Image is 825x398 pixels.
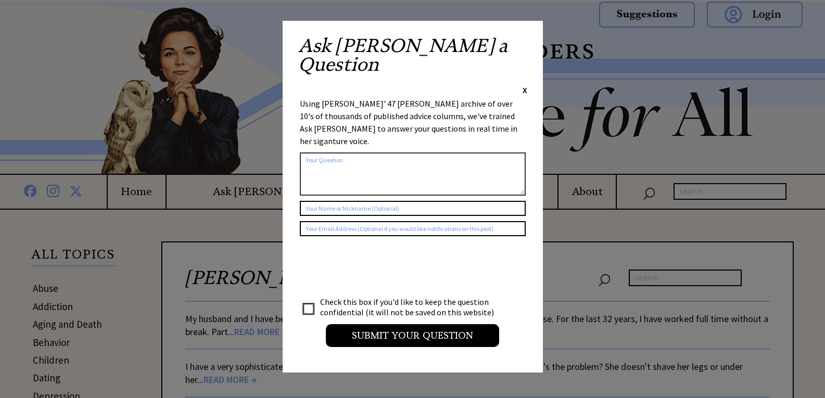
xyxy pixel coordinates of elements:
span: X [523,85,527,95]
div: Using [PERSON_NAME]' 47 [PERSON_NAME] archive of over 10's of thousands of published advice colum... [300,97,526,147]
h2: Ask [PERSON_NAME] a Question [298,36,527,84]
input: Submit your Question [326,324,499,347]
td: Check this box if you'd like to keep the question confidential (it will not be saved on this webs... [320,296,504,318]
iframe: reCAPTCHA [300,247,458,287]
input: Your Email Address (Optional if you would like notifications on this post) [300,221,526,236]
input: Your Name or Nickname (Optional) [300,201,526,216]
